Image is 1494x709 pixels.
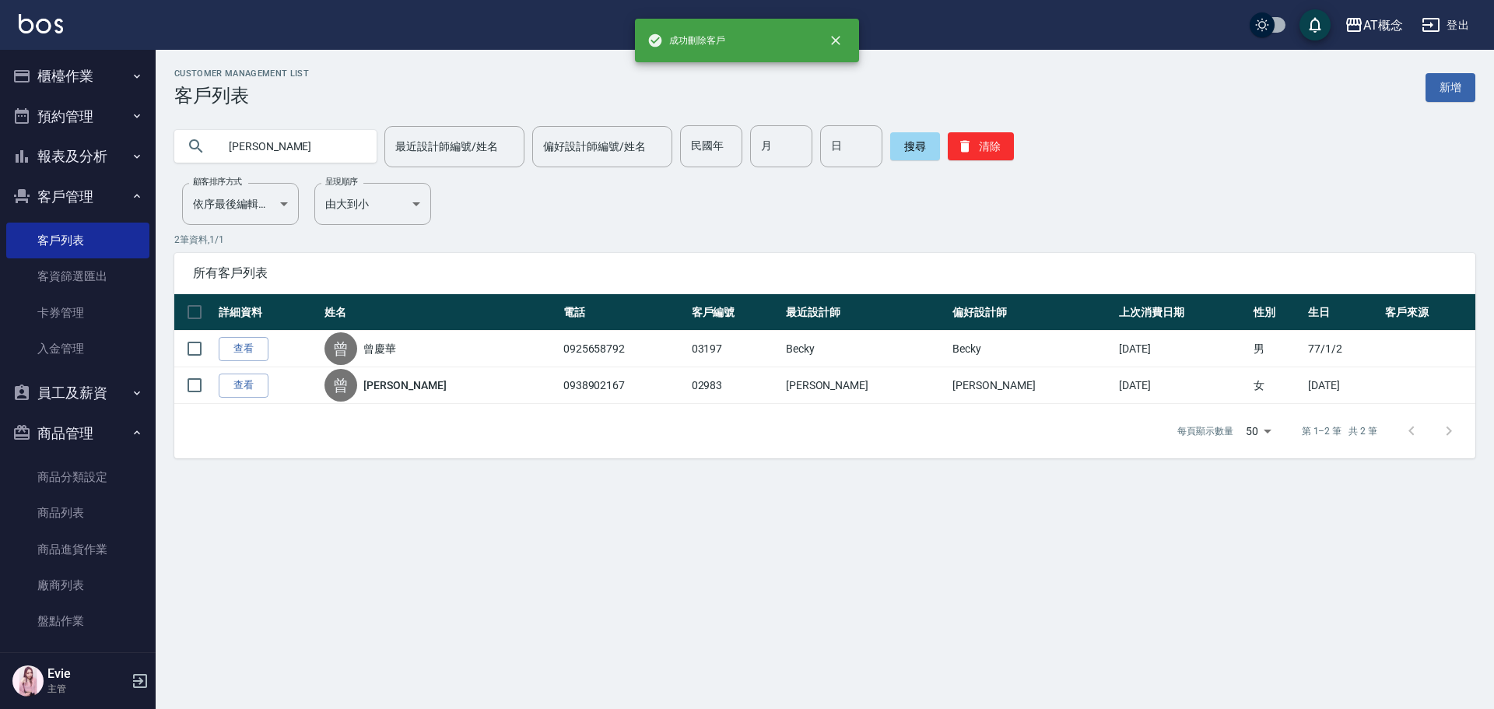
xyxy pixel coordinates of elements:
div: AT概念 [1363,16,1403,35]
a: 查看 [219,337,268,361]
a: 曾慶華 [363,341,396,356]
span: 成功刪除客戶 [647,33,725,48]
h5: Evie [47,666,127,682]
div: 曾 [324,332,357,365]
img: Person [12,665,44,697]
label: 顧客排序方式 [193,176,242,188]
div: 由大到小 [314,183,431,225]
button: 櫃檯作業 [6,56,149,97]
input: 搜尋關鍵字 [218,125,364,167]
a: 入金管理 [6,331,149,367]
p: 每頁顯示數量 [1177,424,1233,438]
td: 02983 [688,367,782,404]
button: AT概念 [1338,9,1409,41]
td: 女 [1250,367,1304,404]
td: 03197 [688,331,782,367]
td: 77/1/2 [1304,331,1381,367]
div: 依序最後編輯時間 [182,183,299,225]
th: 上次消費日期 [1115,294,1250,331]
button: 登出 [1415,11,1475,40]
a: 客戶列表 [6,223,149,258]
button: 預約管理 [6,97,149,137]
a: 卡券管理 [6,295,149,331]
td: 男 [1250,331,1304,367]
button: save [1299,9,1331,40]
p: 第 1–2 筆 共 2 筆 [1302,424,1377,438]
button: 搜尋 [890,132,940,160]
td: [DATE] [1304,367,1381,404]
button: 員工及薪資 [6,373,149,413]
div: 曾 [324,369,357,402]
td: [DATE] [1115,367,1250,404]
td: Becky [782,331,949,367]
h3: 客戶列表 [174,85,309,107]
a: 商品分類設定 [6,459,149,495]
th: 姓名 [321,294,559,331]
td: [PERSON_NAME] [949,367,1115,404]
button: 商品管理 [6,413,149,454]
a: 客資篩選匯出 [6,258,149,294]
label: 呈現順序 [325,176,358,188]
td: 0925658792 [559,331,688,367]
span: 所有客戶列表 [193,265,1457,281]
th: 客戶編號 [688,294,782,331]
a: [PERSON_NAME] [363,377,446,393]
p: 2 筆資料, 1 / 1 [174,233,1475,247]
td: [DATE] [1115,331,1250,367]
a: 查看 [219,374,268,398]
button: close [819,23,853,58]
a: 商品列表 [6,495,149,531]
th: 生日 [1304,294,1381,331]
a: 盤點作業 [6,603,149,639]
p: 主管 [47,682,127,696]
button: 報表及分析 [6,136,149,177]
th: 最近設計師 [782,294,949,331]
a: 新增 [1426,73,1475,102]
th: 偏好設計師 [949,294,1115,331]
th: 客戶來源 [1381,294,1475,331]
th: 性別 [1250,294,1304,331]
a: 商品進貨作業 [6,532,149,567]
td: Becky [949,331,1115,367]
button: 清除 [948,132,1014,160]
div: 50 [1240,410,1277,452]
th: 電話 [559,294,688,331]
img: Logo [19,14,63,33]
a: 廠商列表 [6,567,149,603]
th: 詳細資料 [215,294,321,331]
h2: Customer Management List [174,68,309,79]
td: 0938902167 [559,367,688,404]
button: 客戶管理 [6,177,149,217]
button: 紅利點數設定 [6,645,149,686]
td: [PERSON_NAME] [782,367,949,404]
